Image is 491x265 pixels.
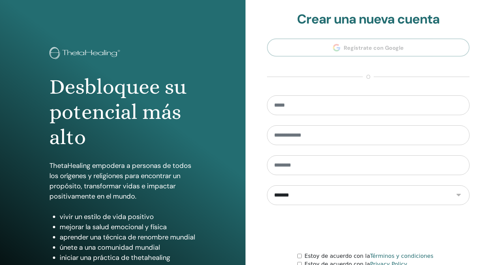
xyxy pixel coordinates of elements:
a: Términos y condiciones [370,253,433,259]
li: mejorar la salud emocional y física [60,222,196,232]
iframe: reCAPTCHA [316,215,420,242]
p: ThetaHealing empodera a personas de todos los orígenes y religiones para encontrar un propósito, ... [49,160,196,201]
h2: Crear una nueva cuenta [267,12,470,27]
span: o [363,73,374,81]
li: iniciar una práctica de thetahealing [60,252,196,263]
h1: Desbloquee su potencial más alto [49,74,196,150]
li: únete a una comunidad mundial [60,242,196,252]
label: Estoy de acuerdo con la [304,252,433,260]
li: vivir un estilo de vida positivo [60,212,196,222]
li: aprender una técnica de renombre mundial [60,232,196,242]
